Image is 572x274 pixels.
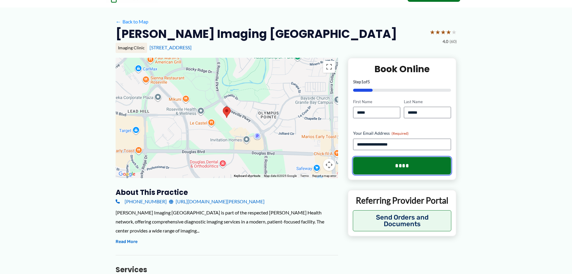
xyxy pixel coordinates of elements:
[443,38,448,45] span: 4.0
[116,208,338,235] div: [PERSON_NAME] Imaging [GEOGRAPHIC_DATA] is part of the respected [PERSON_NAME] Health network, of...
[361,79,364,84] span: 1
[353,210,452,231] button: Send Orders and Documents
[449,38,457,45] span: (60)
[451,26,457,38] span: ★
[392,131,409,136] span: (Required)
[353,195,452,206] p: Referring Provider Portal
[353,130,451,136] label: Your Email Address
[116,197,167,206] a: [PHONE_NUMBER]
[116,26,397,41] h2: [PERSON_NAME] Imaging [GEOGRAPHIC_DATA]
[169,197,265,206] a: [URL][DOMAIN_NAME][PERSON_NAME]
[323,159,335,171] button: Map camera controls
[234,174,260,178] button: Keyboard shortcuts
[116,17,148,26] a: ←Back to Map
[353,63,451,75] h2: Book Online
[323,61,335,73] button: Toggle fullscreen view
[353,99,400,105] label: First Name
[353,80,451,84] p: Step of
[300,174,309,177] a: Terms (opens in new tab)
[117,170,137,178] img: Google
[440,26,446,38] span: ★
[116,238,138,245] button: Read More
[150,45,192,50] a: [STREET_ADDRESS]
[435,26,440,38] span: ★
[430,26,435,38] span: ★
[116,188,338,197] h3: About this practice
[312,174,336,177] a: Report a map error
[368,79,370,84] span: 5
[116,19,121,24] span: ←
[404,99,451,105] label: Last Name
[117,170,137,178] a: Open this area in Google Maps (opens a new window)
[116,43,147,53] div: Imaging Clinic
[446,26,451,38] span: ★
[264,174,297,177] span: Map data ©2025 Google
